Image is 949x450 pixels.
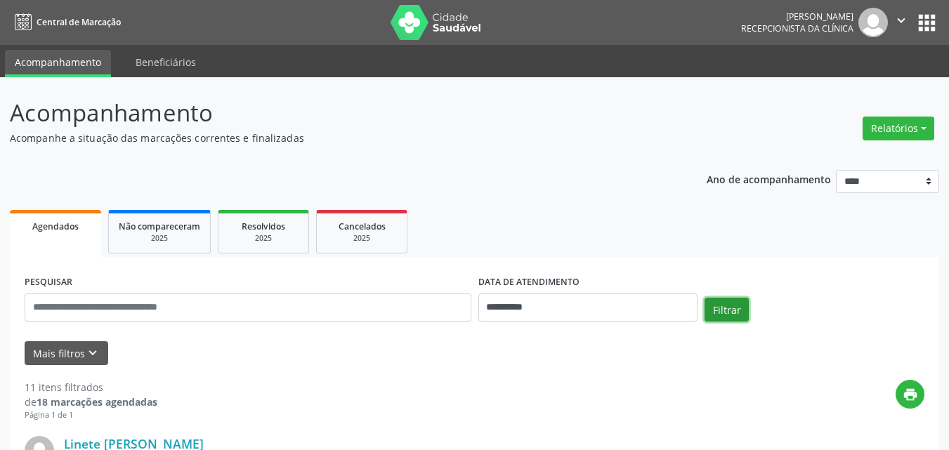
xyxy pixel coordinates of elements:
div: 2025 [119,233,200,244]
p: Acompanhamento [10,95,660,131]
div: 2025 [327,233,397,244]
label: DATA DE ATENDIMENTO [478,272,580,293]
i: keyboard_arrow_down [85,345,100,361]
button:  [888,8,915,37]
div: de [25,395,157,409]
div: [PERSON_NAME] [741,11,853,22]
span: Cancelados [339,220,386,232]
span: Recepcionista da clínica [741,22,853,34]
img: img [858,8,888,37]
button: apps [915,11,939,35]
label: PESQUISAR [25,272,72,293]
p: Ano de acompanhamento [707,170,831,187]
span: Não compareceram [119,220,200,232]
button: print [896,380,924,409]
i: print [903,387,918,402]
span: Resolvidos [242,220,285,232]
div: 11 itens filtrados [25,380,157,395]
div: Página 1 de 1 [25,409,157,421]
a: Central de Marcação [10,11,121,34]
div: 2025 [228,233,299,244]
p: Acompanhe a situação das marcações correntes e finalizadas [10,131,660,145]
i:  [894,13,909,28]
button: Relatórios [863,117,934,140]
a: Beneficiários [126,50,206,74]
span: Agendados [32,220,79,232]
button: Mais filtroskeyboard_arrow_down [25,341,108,366]
button: Filtrar [705,298,749,322]
a: Acompanhamento [5,50,111,77]
span: Central de Marcação [37,16,121,28]
strong: 18 marcações agendadas [37,395,157,409]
